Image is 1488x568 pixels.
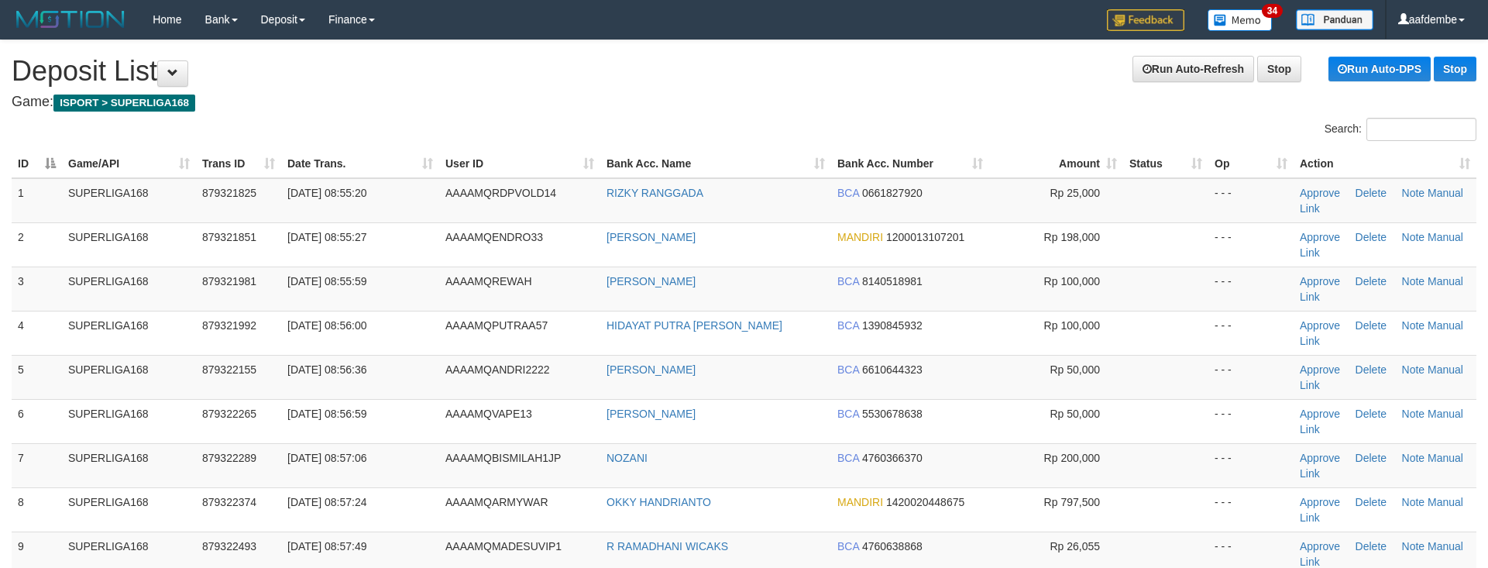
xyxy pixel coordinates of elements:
[445,363,550,376] span: AAAAMQANDRI2222
[1300,319,1463,347] a: Manual Link
[1402,540,1425,553] a: Note
[862,540,923,553] span: Copy 4760638868 to clipboard
[837,363,859,376] span: BCA
[1402,408,1425,420] a: Note
[607,319,782,332] a: HIDAYAT PUTRA [PERSON_NAME]
[1434,57,1476,81] a: Stop
[1402,275,1425,287] a: Note
[445,187,556,199] span: AAAAMQRDPVOLD14
[287,540,366,553] span: [DATE] 08:57:49
[287,187,366,199] span: [DATE] 08:55:20
[287,319,366,332] span: [DATE] 08:56:00
[445,496,548,508] span: AAAAMQARMYWAR
[886,231,964,243] span: Copy 1200013107201 to clipboard
[1300,408,1463,435] a: Manual Link
[1300,363,1463,391] a: Manual Link
[1050,187,1100,199] span: Rp 25,000
[287,408,366,420] span: [DATE] 08:56:59
[1356,275,1387,287] a: Delete
[12,56,1476,87] h1: Deposit List
[12,150,62,178] th: ID: activate to sort column descending
[1402,231,1425,243] a: Note
[445,231,543,243] span: AAAAMQENDRO33
[1300,187,1340,199] a: Approve
[12,355,62,399] td: 5
[1356,408,1387,420] a: Delete
[12,399,62,443] td: 6
[12,8,129,31] img: MOTION_logo.png
[837,319,859,332] span: BCA
[1300,275,1463,303] a: Manual Link
[1050,540,1100,553] span: Rp 26,055
[1050,408,1100,420] span: Rp 50,000
[202,496,256,508] span: 879322374
[62,399,196,443] td: SUPERLIGA168
[287,363,366,376] span: [DATE] 08:56:36
[1208,267,1294,311] td: - - -
[1300,363,1340,376] a: Approve
[1044,452,1100,464] span: Rp 200,000
[1132,56,1254,82] a: Run Auto-Refresh
[837,275,859,287] span: BCA
[62,222,196,267] td: SUPERLIGA168
[862,187,923,199] span: Copy 0661827920 to clipboard
[837,452,859,464] span: BCA
[1366,118,1476,141] input: Search:
[53,95,195,112] span: ISPORT > SUPERLIGA168
[607,408,696,420] a: [PERSON_NAME]
[862,275,923,287] span: Copy 8140518981 to clipboard
[1107,9,1184,31] img: Feedback.jpg
[1208,178,1294,223] td: - - -
[202,187,256,199] span: 879321825
[862,363,923,376] span: Copy 6610644323 to clipboard
[837,496,883,508] span: MANDIRI
[287,231,366,243] span: [DATE] 08:55:27
[1300,452,1340,464] a: Approve
[1300,452,1463,480] a: Manual Link
[837,408,859,420] span: BCA
[62,311,196,355] td: SUPERLIGA168
[1356,231,1387,243] a: Delete
[1300,496,1340,508] a: Approve
[1300,187,1463,215] a: Manual Link
[1325,118,1476,141] label: Search:
[1296,9,1373,30] img: panduan.png
[287,496,366,508] span: [DATE] 08:57:24
[1208,487,1294,532] td: - - -
[1050,363,1100,376] span: Rp 50,000
[1356,319,1387,332] a: Delete
[1300,231,1463,259] a: Manual Link
[445,408,532,420] span: AAAAMQVAPE13
[1208,311,1294,355] td: - - -
[62,267,196,311] td: SUPERLIGA168
[12,267,62,311] td: 3
[62,443,196,487] td: SUPERLIGA168
[12,95,1476,110] h4: Game:
[1402,319,1425,332] a: Note
[862,408,923,420] span: Copy 5530678638 to clipboard
[62,487,196,532] td: SUPERLIGA168
[1356,187,1387,199] a: Delete
[12,487,62,532] td: 8
[445,319,548,332] span: AAAAMQPUTRAA57
[607,452,648,464] a: NOZANI
[1262,4,1283,18] span: 34
[1300,231,1340,243] a: Approve
[12,222,62,267] td: 2
[1356,540,1387,553] a: Delete
[202,408,256,420] span: 879322265
[1300,319,1340,332] a: Approve
[607,496,711,508] a: OKKY HANDRIANTO
[62,150,196,178] th: Game/API: activate to sort column ascending
[1300,408,1340,420] a: Approve
[886,496,964,508] span: Copy 1420020448675 to clipboard
[607,363,696,376] a: [PERSON_NAME]
[1208,399,1294,443] td: - - -
[1356,496,1387,508] a: Delete
[989,150,1123,178] th: Amount: activate to sort column ascending
[1044,496,1100,508] span: Rp 797,500
[445,452,561,464] span: AAAAMQBISMILAH1JP
[1328,57,1431,81] a: Run Auto-DPS
[62,178,196,223] td: SUPERLIGA168
[1356,363,1387,376] a: Delete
